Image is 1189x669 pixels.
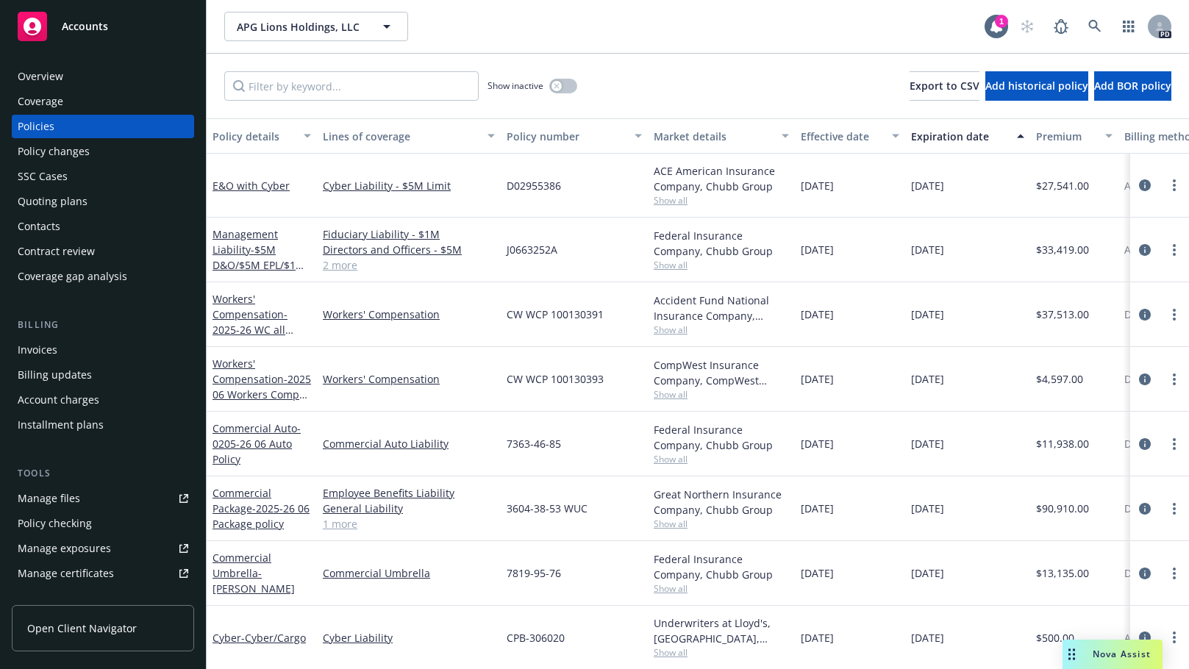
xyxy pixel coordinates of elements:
span: Accounts [62,21,108,32]
div: Premium [1036,129,1096,144]
div: CompWest Insurance Company, CompWest Insurance (AF Group) [654,357,789,388]
span: [DATE] [911,242,944,257]
span: Show all [654,194,789,207]
button: Effective date [795,118,905,154]
a: Policy changes [12,140,194,163]
span: $4,597.00 [1036,371,1083,387]
span: [DATE] [801,242,834,257]
a: Management Liability [213,227,305,287]
a: Directors and Officers - $5M [323,242,495,257]
div: Manage certificates [18,562,114,585]
a: Installment plans [12,413,194,437]
a: more [1165,629,1183,646]
span: [DATE] [911,307,944,322]
div: Federal Insurance Company, Chubb Group [654,551,789,582]
span: 7819-95-76 [507,565,561,581]
div: Billing [12,318,194,332]
div: Coverage [18,90,63,113]
span: [DATE] [911,178,944,193]
a: Workers' Compensation [213,357,311,432]
span: $13,135.00 [1036,565,1089,581]
a: circleInformation [1136,565,1154,582]
div: Underwriters at Lloyd's, [GEOGRAPHIC_DATA], [PERSON_NAME] of [GEOGRAPHIC_DATA], [PERSON_NAME] Cargo [654,615,789,646]
span: Export to CSV [910,79,979,93]
button: Add BOR policy [1094,71,1171,101]
div: Expiration date [911,129,1008,144]
span: Show inactive [488,79,543,92]
span: $37,513.00 [1036,307,1089,322]
span: [DATE] [801,565,834,581]
span: Add historical policy [985,79,1088,93]
div: Manage exposures [18,537,111,560]
a: Commercial Auto [213,421,301,466]
a: Start snowing [1013,12,1042,41]
div: SSC Cases [18,165,68,188]
a: Commercial Auto Liability [323,436,495,451]
div: Installment plans [18,413,104,437]
div: Drag to move [1063,640,1081,669]
a: Quoting plans [12,190,194,213]
span: Show all [654,323,789,336]
div: Tools [12,466,194,481]
span: [DATE] [801,371,834,387]
a: circleInformation [1136,371,1154,388]
a: more [1165,565,1183,582]
button: Expiration date [905,118,1030,154]
span: - 0205-26 06 Auto Policy [213,421,301,466]
button: Market details [648,118,795,154]
a: more [1165,176,1183,194]
a: Employee Benefits Liability [323,485,495,501]
span: CW WCP 100130391 [507,307,604,322]
div: Contacts [18,215,60,238]
a: circleInformation [1136,176,1154,194]
a: circleInformation [1136,629,1154,646]
span: 3604-38-53 WUC [507,501,588,516]
a: Overview [12,65,194,88]
a: E&O with Cyber [213,179,290,193]
span: Show all [654,259,789,271]
a: Fiduciary Liability - $1M [323,226,495,242]
a: Switch app [1114,12,1143,41]
span: [DATE] [801,307,834,322]
span: [DATE] [801,178,834,193]
a: Contacts [12,215,194,238]
span: [DATE] [801,501,834,516]
div: Coverage gap analysis [18,265,127,288]
div: Overview [18,65,63,88]
a: more [1165,241,1183,259]
a: Workers' Compensation [323,307,495,322]
span: Open Client Navigator [27,620,137,636]
div: Invoices [18,338,57,362]
a: 2 more [323,257,495,273]
span: Show all [654,453,789,465]
a: Workers' Compensation [213,292,288,352]
span: $90,910.00 [1036,501,1089,516]
button: Premium [1030,118,1118,154]
a: SSC Cases [12,165,194,188]
a: circleInformation [1136,435,1154,453]
span: APG Lions Holdings, LLC [237,19,364,35]
span: CPB-306020 [507,630,565,645]
a: 1 more [323,516,495,532]
div: 1 [995,15,1008,28]
button: Export to CSV [910,71,979,101]
span: 7363-46-85 [507,436,561,451]
span: Show all [654,646,789,659]
span: $11,938.00 [1036,436,1089,451]
div: Federal Insurance Company, Chubb Group [654,422,789,453]
span: Show all [654,582,789,595]
button: Policy number [501,118,648,154]
span: - $5M D&O/$5M EPL/$1M FID/$1M Crime [213,243,305,287]
span: - Cyber/Cargo [241,631,306,645]
a: Cyber Liability [323,630,495,645]
span: Add BOR policy [1094,79,1171,93]
div: Policy details [213,129,295,144]
button: Policy details [207,118,317,154]
span: [DATE] [911,630,944,645]
div: Billing updates [18,363,92,387]
button: Nova Assist [1063,640,1163,669]
a: Commercial Umbrella [323,565,495,581]
a: Policies [12,115,194,138]
a: Workers' Compensation [323,371,495,387]
span: - 2025-26 06 Package policy [213,501,310,531]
